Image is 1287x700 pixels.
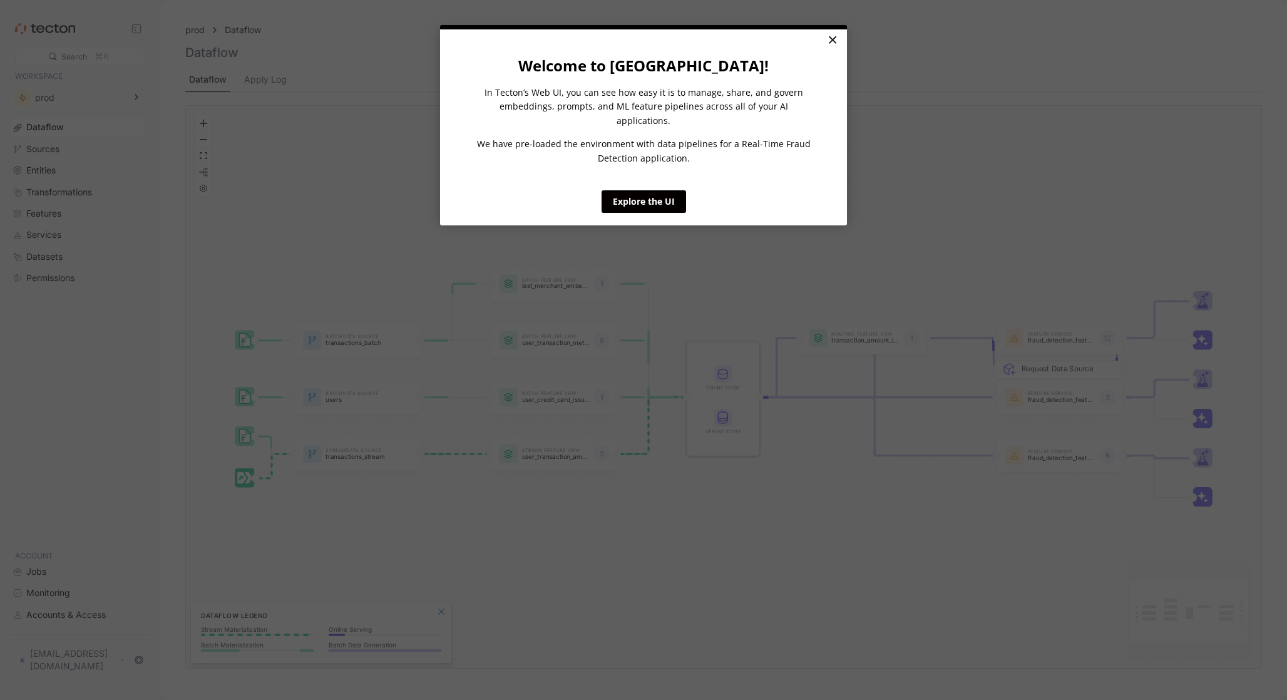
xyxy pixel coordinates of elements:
a: Explore the UI [602,190,686,213]
p: We have pre-loaded the environment with data pipelines for a Real-Time Fraud Detection application. [474,137,813,165]
strong: Welcome to [GEOGRAPHIC_DATA]! [518,55,769,76]
a: Close modal [821,29,843,52]
div: current step [440,25,847,29]
p: In Tecton’s Web UI, you can see how easy it is to manage, share, and govern embeddings, prompts, ... [474,86,813,128]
